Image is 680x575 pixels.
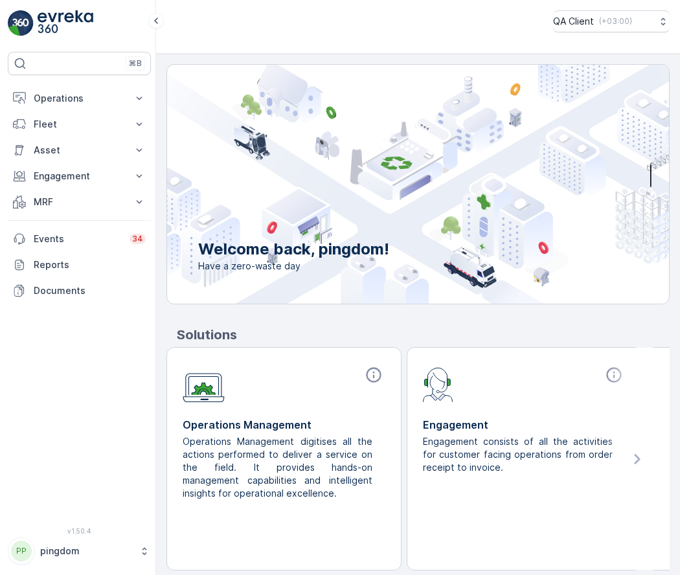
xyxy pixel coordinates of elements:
p: Welcome back, pingdom! [198,239,389,260]
button: PPpingdom [8,537,151,565]
p: pingdom [40,545,133,558]
img: logo [8,10,34,36]
p: ( +03:00 ) [599,16,632,27]
button: MRF [8,189,151,215]
a: Reports [8,252,151,278]
div: PP [11,541,32,561]
button: Operations [8,85,151,111]
p: 34 [132,234,143,244]
span: Have a zero-waste day [198,260,389,273]
p: Solutions [177,325,670,344]
p: Asset [34,144,125,157]
p: Operations [34,92,125,105]
p: Operations Management digitises all the actions performed to deliver a service on the field. It p... [183,435,375,500]
p: QA Client [553,15,594,28]
img: module-icon [183,366,225,403]
p: Engagement [423,417,626,433]
button: QA Client(+03:00) [553,10,670,32]
p: Reports [34,258,146,271]
a: Events34 [8,226,151,252]
p: ⌘B [129,58,142,69]
button: Asset [8,137,151,163]
p: MRF [34,196,125,209]
p: Operations Management [183,417,385,433]
img: city illustration [109,65,669,304]
p: Engagement [34,170,125,183]
p: Engagement consists of all the activities for customer facing operations from order receipt to in... [423,435,615,474]
p: Documents [34,284,146,297]
p: Events [34,232,122,245]
img: logo_light-DOdMpM7g.png [38,10,93,36]
a: Documents [8,278,151,304]
button: Fleet [8,111,151,137]
button: Engagement [8,163,151,189]
img: module-icon [423,366,453,402]
span: v 1.50.4 [8,527,151,535]
p: Fleet [34,118,125,131]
